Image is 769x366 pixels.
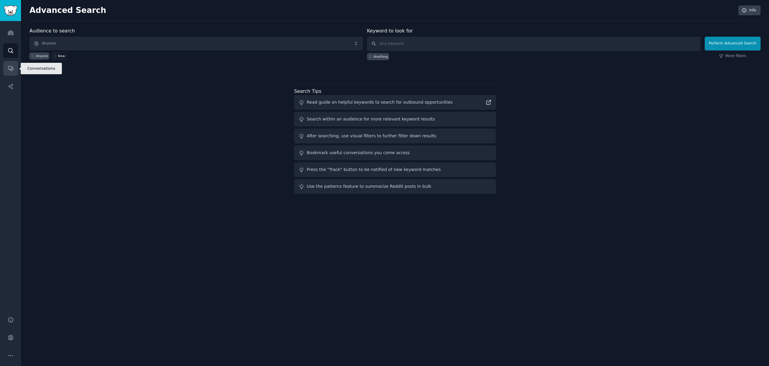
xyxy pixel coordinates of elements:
[307,150,410,156] div: Bookmark useful conversations you come across
[307,133,436,139] div: After searching, use visual filters to further filter down results
[4,5,17,16] img: GummySearch logo
[51,53,66,59] a: New
[374,54,388,59] div: Anything
[719,53,746,59] a: More filters
[36,54,48,58] div: Anyone
[29,37,363,50] button: Anyone
[307,183,431,190] div: Use the patterns feature to summarize Reddit posts in bulk
[307,116,435,122] div: Search within an audience for more relevant keyword results
[294,88,321,94] label: Search Tips
[367,37,701,51] input: Any keyword
[307,99,453,105] div: Read guide on helpful keywords to search for outbound opportunities
[705,37,761,50] button: Perform Advanced Search
[29,6,735,15] h2: Advanced Search
[29,28,75,34] label: Audience to search
[367,28,413,34] label: Keyword to look for
[58,54,65,58] div: New
[738,5,761,16] a: Info
[307,166,441,173] div: Press the "Track" button to be notified of new keyword matches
